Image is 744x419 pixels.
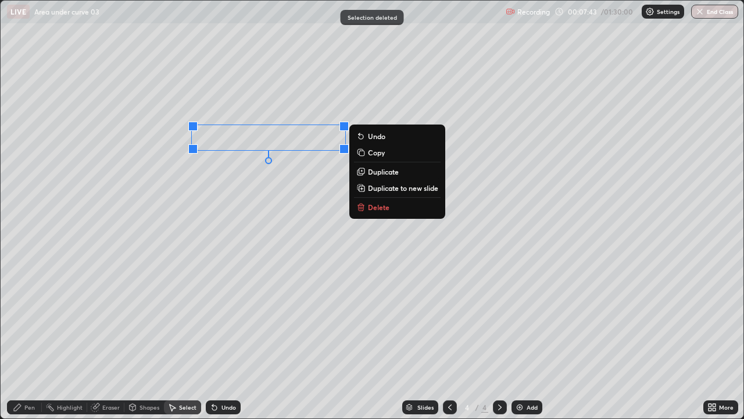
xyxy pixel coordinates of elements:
p: Recording [517,8,550,16]
img: class-settings-icons [645,7,654,16]
button: Copy [354,145,441,159]
div: Shapes [139,404,159,410]
div: Add [527,404,538,410]
img: end-class-cross [695,7,704,16]
div: Slides [417,404,434,410]
p: Duplicate [368,167,399,176]
div: Undo [221,404,236,410]
div: More [719,404,734,410]
button: Undo [354,129,441,143]
button: Duplicate [354,165,441,179]
button: End Class [691,5,738,19]
div: Eraser [102,404,120,410]
div: 4 [481,402,488,413]
button: Delete [354,200,441,214]
p: Undo [368,132,385,141]
p: Delete [368,203,389,212]
div: / [475,404,479,411]
img: recording.375f2c34.svg [506,7,515,16]
div: Highlight [57,404,83,410]
div: Pen [24,404,35,410]
p: Copy [368,148,385,157]
p: Settings [657,9,679,15]
p: LIVE [10,7,26,16]
img: add-slide-button [515,403,524,412]
button: Duplicate to new slide [354,181,441,195]
div: 4 [462,404,473,411]
div: Select [179,404,196,410]
p: Area under curve 03 [34,7,99,16]
p: Duplicate to new slide [368,183,438,193]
